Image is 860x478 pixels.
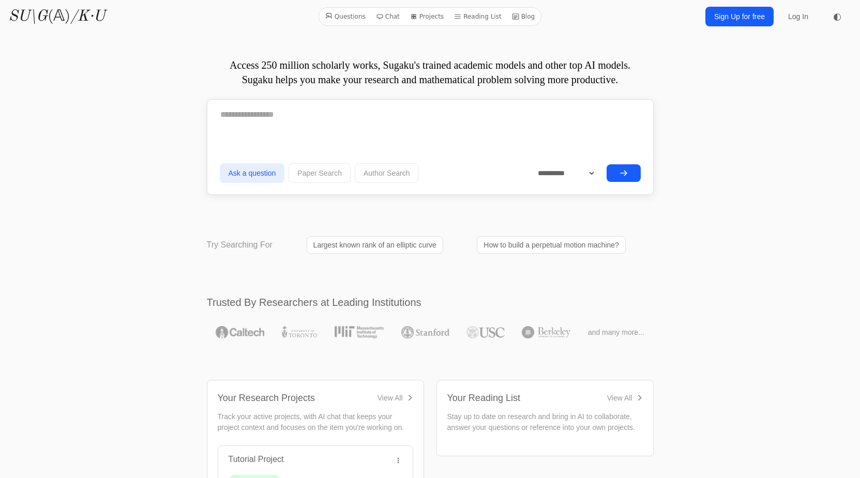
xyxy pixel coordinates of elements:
[477,236,626,254] a: How to build a perpetual motion machine?
[378,393,403,403] div: View All
[8,7,105,26] a: SU\G(𝔸)/K·U
[827,6,848,27] button: ◐
[466,326,504,338] img: USC
[607,393,643,403] a: View All
[70,9,105,24] i: /K·U
[229,455,284,464] a: Tutorial Project
[289,163,351,183] button: Paper Search
[406,10,448,23] a: Projects
[508,10,539,23] a: Blog
[447,411,643,433] p: Stay up to date on research and bring in AI to collaborate, answer your questions or reference in...
[450,10,506,23] a: Reading List
[220,163,285,183] button: Ask a question
[401,326,449,338] img: Stanford
[282,326,317,338] img: University of Toronto
[207,58,654,87] p: Access 250 million scholarly works, Sugaku's trained academic models and other top AI models. Sug...
[833,12,841,21] span: ◐
[207,295,654,310] h2: Trusted By Researchers at Leading Institutions
[378,393,413,403] a: View All
[216,326,264,338] img: Caltech
[307,236,443,254] a: Largest known rank of an elliptic curve
[335,326,384,338] img: MIT
[782,7,814,26] a: Log In
[372,10,404,23] a: Chat
[218,391,315,405] div: Your Research Projects
[218,411,413,433] p: Track your active projects, with AI chat that keeps your project context and focuses on the item ...
[522,326,570,338] img: UC Berkeley
[207,239,273,251] p: Try Searching For
[588,327,644,337] span: and many more...
[8,9,48,24] i: SU\G
[607,393,632,403] div: View All
[321,10,370,23] a: Questions
[447,391,520,405] div: Your Reading List
[705,7,774,26] a: Sign Up for free
[355,163,419,183] button: Author Search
